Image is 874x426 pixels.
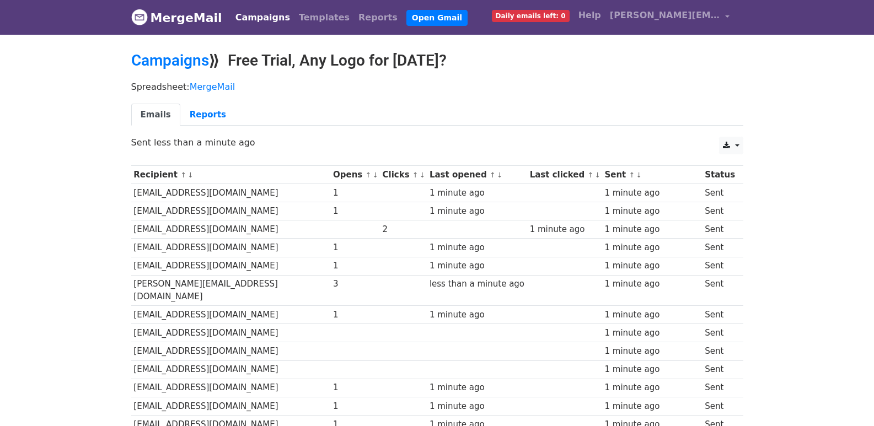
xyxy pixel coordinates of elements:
[294,7,354,29] a: Templates
[131,6,222,29] a: MergeMail
[420,171,426,179] a: ↓
[333,205,377,218] div: 1
[605,4,734,30] a: [PERSON_NAME][EMAIL_ADDRESS][DOMAIN_NAME]
[430,260,524,272] div: 1 minute ago
[702,184,737,202] td: Sent
[492,10,570,22] span: Daily emails left: 0
[702,275,737,306] td: Sent
[131,9,148,25] img: MergeMail logo
[231,7,294,29] a: Campaigns
[406,10,468,26] a: Open Gmail
[190,82,235,92] a: MergeMail
[574,4,605,26] a: Help
[333,260,377,272] div: 1
[383,223,425,236] div: 2
[527,166,602,184] th: Last clicked
[497,171,503,179] a: ↓
[702,379,737,397] td: Sent
[702,324,737,342] td: Sent
[333,278,377,290] div: 3
[131,104,180,126] a: Emails
[430,400,524,413] div: 1 minute ago
[702,166,737,184] th: Status
[702,306,737,324] td: Sent
[594,171,600,179] a: ↓
[602,166,703,184] th: Sent
[333,187,377,199] div: 1
[604,309,699,321] div: 1 minute ago
[604,278,699,290] div: 1 minute ago
[427,166,527,184] th: Last opened
[430,187,524,199] div: 1 minute ago
[702,257,737,275] td: Sent
[604,241,699,254] div: 1 minute ago
[702,397,737,415] td: Sent
[380,166,427,184] th: Clicks
[430,205,524,218] div: 1 minute ago
[604,363,699,376] div: 1 minute ago
[131,360,331,379] td: [EMAIL_ADDRESS][DOMAIN_NAME]
[487,4,574,26] a: Daily emails left: 0
[131,257,331,275] td: [EMAIL_ADDRESS][DOMAIN_NAME]
[131,324,331,342] td: [EMAIL_ADDRESS][DOMAIN_NAME]
[604,381,699,394] div: 1 minute ago
[333,241,377,254] div: 1
[604,327,699,339] div: 1 minute ago
[354,7,402,29] a: Reports
[333,381,377,394] div: 1
[636,171,642,179] a: ↓
[430,278,524,290] div: less than a minute ago
[131,306,331,324] td: [EMAIL_ADDRESS][DOMAIN_NAME]
[604,223,699,236] div: 1 minute ago
[604,400,699,413] div: 1 minute ago
[333,309,377,321] div: 1
[702,342,737,360] td: Sent
[365,171,371,179] a: ↑
[131,51,209,69] a: Campaigns
[131,137,743,148] p: Sent less than a minute ago
[702,202,737,220] td: Sent
[702,239,737,257] td: Sent
[131,166,331,184] th: Recipient
[702,220,737,239] td: Sent
[131,342,331,360] td: [EMAIL_ADDRESS][DOMAIN_NAME]
[530,223,599,236] div: 1 minute ago
[180,171,186,179] a: ↑
[629,171,635,179] a: ↑
[131,379,331,397] td: [EMAIL_ADDRESS][DOMAIN_NAME]
[604,187,699,199] div: 1 minute ago
[604,260,699,272] div: 1 minute ago
[131,81,743,93] p: Spreadsheet:
[430,309,524,321] div: 1 minute ago
[430,381,524,394] div: 1 minute ago
[702,360,737,379] td: Sent
[131,239,331,257] td: [EMAIL_ADDRESS][DOMAIN_NAME]
[131,202,331,220] td: [EMAIL_ADDRESS][DOMAIN_NAME]
[131,184,331,202] td: [EMAIL_ADDRESS][DOMAIN_NAME]
[604,205,699,218] div: 1 minute ago
[333,400,377,413] div: 1
[131,397,331,415] td: [EMAIL_ADDRESS][DOMAIN_NAME]
[610,9,720,22] span: [PERSON_NAME][EMAIL_ADDRESS][DOMAIN_NAME]
[180,104,235,126] a: Reports
[131,220,331,239] td: [EMAIL_ADDRESS][DOMAIN_NAME]
[604,345,699,358] div: 1 minute ago
[372,171,378,179] a: ↓
[330,166,380,184] th: Opens
[131,275,331,306] td: [PERSON_NAME][EMAIL_ADDRESS][DOMAIN_NAME]
[131,51,743,70] h2: ⟫ Free Trial, Any Logo for [DATE]?
[412,171,419,179] a: ↑
[430,241,524,254] div: 1 minute ago
[587,171,593,179] a: ↑
[187,171,194,179] a: ↓
[490,171,496,179] a: ↑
